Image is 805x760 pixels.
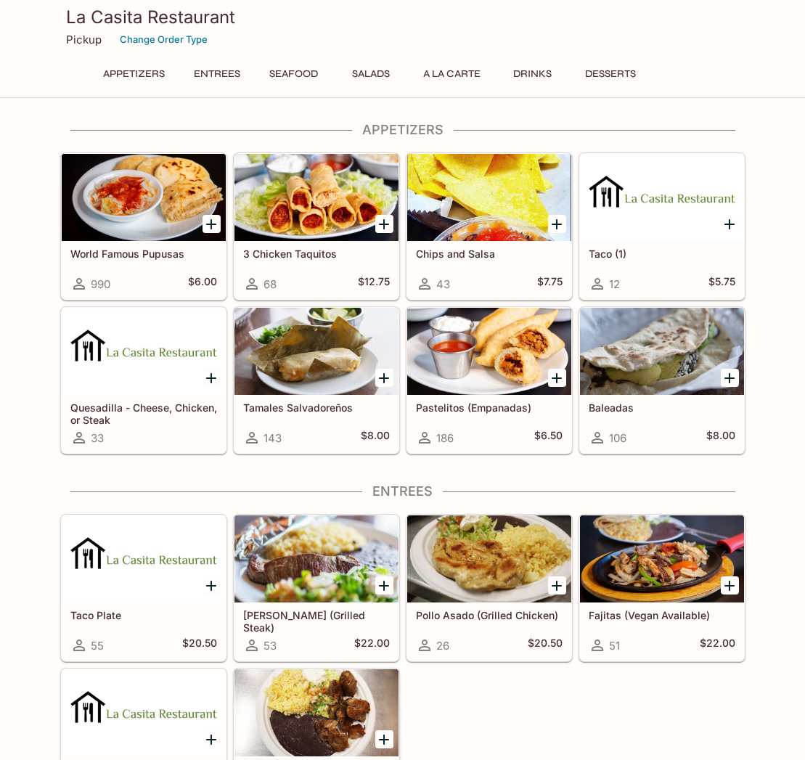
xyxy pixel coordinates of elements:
h5: Taco Plate [70,609,217,621]
h5: $7.75 [537,275,563,293]
button: Add Quesadilla - Cheese, Chicken, or Steak [203,369,221,387]
div: World Famous Pupusas [62,154,226,241]
span: 51 [609,639,620,653]
a: World Famous Pupusas990$6.00 [61,153,226,300]
h5: $20.50 [528,637,563,654]
button: Add 3 Chicken Taquitos [375,215,393,233]
div: Fajitas (Vegan Available) [580,515,744,602]
span: 53 [263,639,277,653]
h5: Baleadas [589,401,735,414]
p: Pickup [66,33,102,46]
h5: 3 Chicken Taquitos [243,248,390,260]
h5: $22.00 [700,637,735,654]
button: Add Costillas De Puerco [203,730,221,748]
button: Add Baleadas [721,369,739,387]
button: Add Taco (1) [721,215,739,233]
span: 186 [436,431,454,445]
span: 990 [91,277,110,291]
a: Fajitas (Vegan Available)51$22.00 [579,515,745,661]
h5: $6.00 [188,275,217,293]
button: A la Carte [415,64,489,84]
button: Add World Famous Pupusas [203,215,221,233]
span: 26 [436,639,449,653]
div: Costillas De Puerco [62,669,226,756]
button: Desserts [577,64,644,84]
a: Chips and Salsa43$7.75 [406,153,572,300]
button: Salads [338,64,404,84]
h5: $8.00 [706,429,735,446]
h5: World Famous Pupusas [70,248,217,260]
div: Taco (1) [580,154,744,241]
h5: Fajitas (Vegan Available) [589,609,735,621]
h5: Tamales Salvadoreños [243,401,390,414]
div: Taco Plate [62,515,226,602]
h5: $8.00 [361,429,390,446]
div: Carnitas [234,669,399,756]
h5: $22.00 [354,637,390,654]
h5: Chips and Salsa [416,248,563,260]
span: 68 [263,277,277,291]
h5: Taco (1) [589,248,735,260]
div: 3 Chicken Taquitos [234,154,399,241]
span: 12 [609,277,620,291]
a: Tamales Salvadoreños143$8.00 [234,307,399,454]
a: [PERSON_NAME] (Grilled Steak)53$22.00 [234,515,399,661]
div: Chips and Salsa [407,154,571,241]
div: Pollo Asado (Grilled Chicken) [407,515,571,602]
a: Taco (1)12$5.75 [579,153,745,300]
div: Pastelitos (Empanadas) [407,308,571,395]
div: Baleadas [580,308,744,395]
a: Quesadilla - Cheese, Chicken, or Steak33 [61,307,226,454]
a: Pastelitos (Empanadas)186$6.50 [406,307,572,454]
button: Add Pastelitos (Empanadas) [548,369,566,387]
h4: Appetizers [60,122,745,138]
span: 43 [436,277,450,291]
button: Appetizers [95,64,173,84]
h3: La Casita Restaurant [66,6,740,28]
span: 106 [609,431,626,445]
a: Taco Plate55$20.50 [61,515,226,661]
h5: Pastelitos (Empanadas) [416,401,563,414]
h5: $12.75 [358,275,390,293]
a: 3 Chicken Taquitos68$12.75 [234,153,399,300]
button: Add Taco Plate [203,576,221,594]
h5: $5.75 [708,275,735,293]
button: Add Carnitas [375,730,393,748]
button: Add Chips and Salsa [548,215,566,233]
span: 33 [91,431,104,445]
span: 143 [263,431,282,445]
h5: Pollo Asado (Grilled Chicken) [416,609,563,621]
h5: [PERSON_NAME] (Grilled Steak) [243,609,390,633]
button: Add Tamales Salvadoreños [375,369,393,387]
h5: $20.50 [182,637,217,654]
button: Change Order Type [113,28,214,51]
h5: Quesadilla - Cheese, Chicken, or Steak [70,401,217,425]
span: 55 [91,639,104,653]
div: Tamales Salvadoreños [234,308,399,395]
div: Quesadilla - Cheese, Chicken, or Steak [62,308,226,395]
button: Add Fajitas (Vegan Available) [721,576,739,594]
h4: Entrees [60,483,745,499]
button: Drinks [500,64,565,84]
div: Carne Asada (Grilled Steak) [234,515,399,602]
a: Baleadas106$8.00 [579,307,745,454]
button: Seafood [261,64,327,84]
button: Entrees [184,64,250,84]
button: Add Pollo Asado (Grilled Chicken) [548,576,566,594]
a: Pollo Asado (Grilled Chicken)26$20.50 [406,515,572,661]
h5: $6.50 [534,429,563,446]
button: Add Carne Asada (Grilled Steak) [375,576,393,594]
